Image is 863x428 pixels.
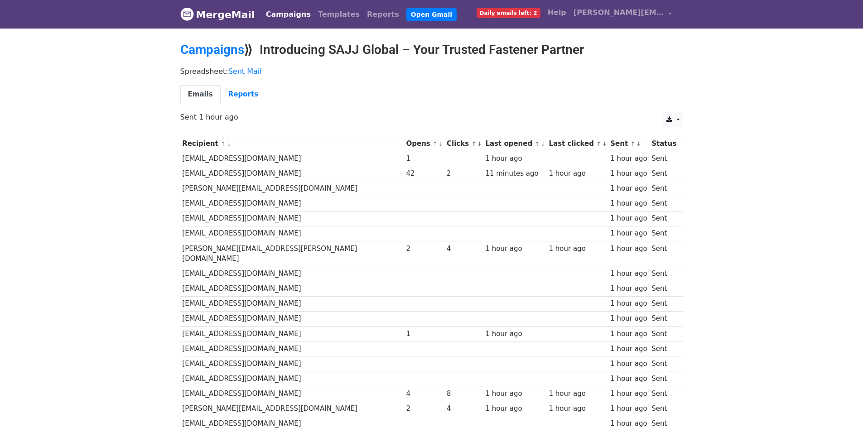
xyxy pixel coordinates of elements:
[262,5,314,24] a: Campaigns
[610,244,647,254] div: 1 hour ago
[649,151,678,166] td: Sent
[610,284,647,294] div: 1 hour ago
[228,67,262,76] a: Sent Mail
[406,244,443,254] div: 2
[180,181,404,196] td: [PERSON_NAME][EMAIL_ADDRESS][DOMAIN_NAME]
[180,166,404,181] td: [EMAIL_ADDRESS][DOMAIN_NAME]
[649,166,678,181] td: Sent
[649,386,678,401] td: Sent
[540,140,545,147] a: ↓
[485,404,544,414] div: 1 hour ago
[610,183,647,194] div: 1 hour ago
[485,329,544,339] div: 1 hour ago
[630,140,635,147] a: ↑
[649,311,678,326] td: Sent
[610,359,647,369] div: 1 hour ago
[180,266,404,281] td: [EMAIL_ADDRESS][DOMAIN_NAME]
[180,371,404,386] td: [EMAIL_ADDRESS][DOMAIN_NAME]
[406,154,443,164] div: 1
[471,140,476,147] a: ↑
[485,168,544,179] div: 11 minutes ago
[180,7,194,21] img: MergeMail logo
[180,341,404,356] td: [EMAIL_ADDRESS][DOMAIN_NAME]
[610,389,647,399] div: 1 hour ago
[610,154,647,164] div: 1 hour ago
[549,168,606,179] div: 1 hour ago
[610,213,647,224] div: 1 hour ago
[649,211,678,226] td: Sent
[447,389,481,399] div: 8
[649,281,678,296] td: Sent
[314,5,363,24] a: Templates
[180,281,404,296] td: [EMAIL_ADDRESS][DOMAIN_NAME]
[180,151,404,166] td: [EMAIL_ADDRESS][DOMAIN_NAME]
[610,168,647,179] div: 1 hour ago
[180,42,683,58] h2: ⟫ Introducing SAJJ Global – Your Trusted Fastener Partner
[447,404,481,414] div: 4
[549,389,606,399] div: 1 hour ago
[610,374,647,384] div: 1 hour ago
[649,136,678,151] th: Status
[610,228,647,239] div: 1 hour ago
[649,371,678,386] td: Sent
[477,140,482,147] a: ↓
[549,404,606,414] div: 1 hour ago
[447,168,481,179] div: 2
[180,67,683,76] p: Spreadsheet:
[433,140,438,147] a: ↑
[649,356,678,371] td: Sent
[406,8,457,21] a: Open Gmail
[549,244,606,254] div: 1 hour ago
[406,389,443,399] div: 4
[444,136,483,151] th: Clicks
[180,5,255,24] a: MergeMail
[439,140,444,147] a: ↓
[180,226,404,241] td: [EMAIL_ADDRESS][DOMAIN_NAME]
[180,326,404,341] td: [EMAIL_ADDRESS][DOMAIN_NAME]
[610,344,647,354] div: 1 hour ago
[404,136,445,151] th: Opens
[610,404,647,414] div: 1 hour ago
[447,244,481,254] div: 4
[485,244,544,254] div: 1 hour ago
[649,296,678,311] td: Sent
[649,401,678,416] td: Sent
[574,7,664,18] span: [PERSON_NAME][EMAIL_ADDRESS][DOMAIN_NAME]
[649,181,678,196] td: Sent
[649,341,678,356] td: Sent
[610,198,647,209] div: 1 hour ago
[610,313,647,324] div: 1 hour ago
[483,136,547,151] th: Last opened
[649,266,678,281] td: Sent
[535,140,540,147] a: ↑
[649,196,678,211] td: Sent
[180,386,404,401] td: [EMAIL_ADDRESS][DOMAIN_NAME]
[544,4,570,22] a: Help
[406,404,443,414] div: 2
[608,136,650,151] th: Sent
[610,298,647,309] div: 1 hour ago
[180,42,244,57] a: Campaigns
[649,241,678,266] td: Sent
[363,5,403,24] a: Reports
[406,168,443,179] div: 42
[636,140,641,147] a: ↓
[485,389,544,399] div: 1 hour ago
[473,4,544,22] a: Daily emails left: 2
[180,85,221,104] a: Emails
[406,329,443,339] div: 1
[180,241,404,266] td: [PERSON_NAME][EMAIL_ADDRESS][PERSON_NAME][DOMAIN_NAME]
[221,85,266,104] a: Reports
[180,112,683,122] p: Sent 1 hour ago
[221,140,226,147] a: ↑
[547,136,608,151] th: Last clicked
[180,311,404,326] td: [EMAIL_ADDRESS][DOMAIN_NAME]
[649,226,678,241] td: Sent
[477,8,540,18] span: Daily emails left: 2
[227,140,231,147] a: ↓
[180,296,404,311] td: [EMAIL_ADDRESS][DOMAIN_NAME]
[596,140,601,147] a: ↑
[180,401,404,416] td: [PERSON_NAME][EMAIL_ADDRESS][DOMAIN_NAME]
[610,329,647,339] div: 1 hour ago
[180,196,404,211] td: [EMAIL_ADDRESS][DOMAIN_NAME]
